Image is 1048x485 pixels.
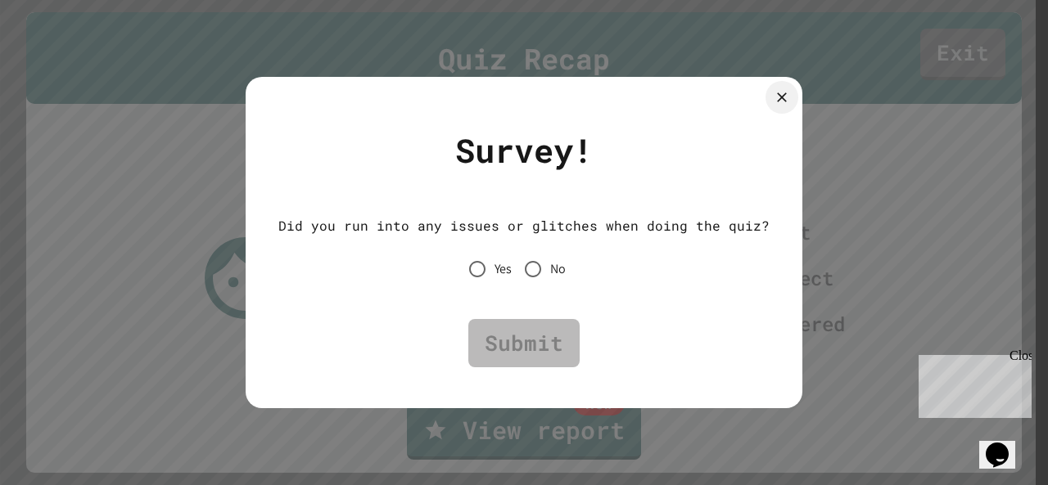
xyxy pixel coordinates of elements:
[979,420,1032,469] iframe: chat widget
[495,259,512,279] span: Yes
[468,319,580,367] a: Submit
[7,7,113,104] div: Chat with us now!Close
[278,216,770,236] div: Did you run into any issues or glitches when doing the quiz?
[912,348,1032,418] iframe: chat widget
[278,126,770,175] div: Survey!
[550,259,566,279] span: No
